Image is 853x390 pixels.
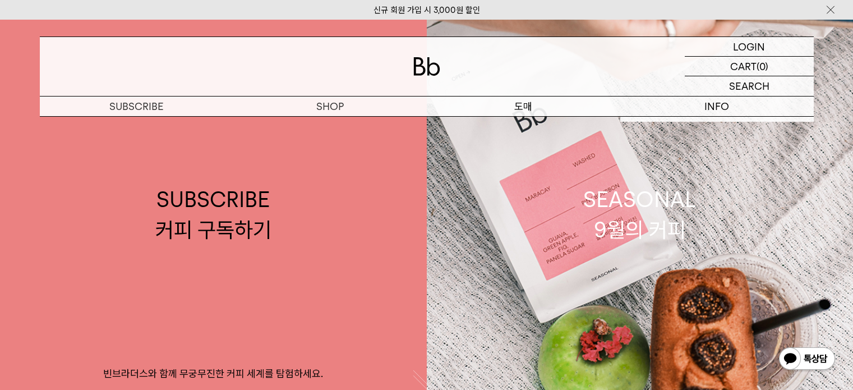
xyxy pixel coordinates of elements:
a: CART (0) [685,57,814,76]
a: SUBSCRIBE [40,97,233,116]
a: 신규 회원 가입 시 3,000원 할인 [374,5,480,15]
p: CART [730,57,757,76]
a: LOGIN [685,37,814,57]
p: SEARCH [729,76,769,96]
p: 도매 [427,97,620,116]
p: LOGIN [733,37,765,56]
a: 브랜드 [620,117,814,136]
div: SEASONAL 9월의 커피 [583,185,697,244]
a: SHOP [233,97,427,116]
img: 로고 [413,57,440,76]
img: 카카오톡 채널 1:1 채팅 버튼 [778,346,836,373]
div: SUBSCRIBE 커피 구독하기 [155,185,271,244]
p: (0) [757,57,768,76]
p: INFO [620,97,814,116]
